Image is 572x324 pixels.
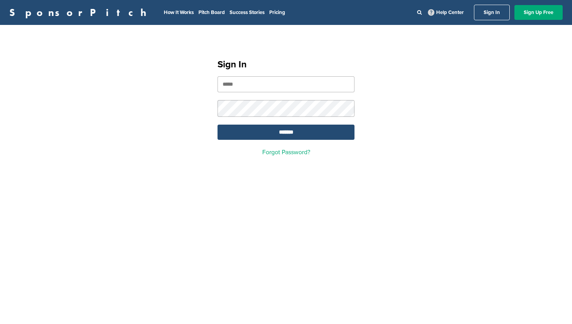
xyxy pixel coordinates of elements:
[262,148,310,156] a: Forgot Password?
[426,8,465,17] a: Help Center
[9,7,151,18] a: SponsorPitch
[230,9,265,16] a: Success Stories
[218,58,354,72] h1: Sign In
[514,5,563,20] a: Sign Up Free
[164,9,194,16] a: How It Works
[198,9,225,16] a: Pitch Board
[474,5,510,20] a: Sign In
[269,9,285,16] a: Pricing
